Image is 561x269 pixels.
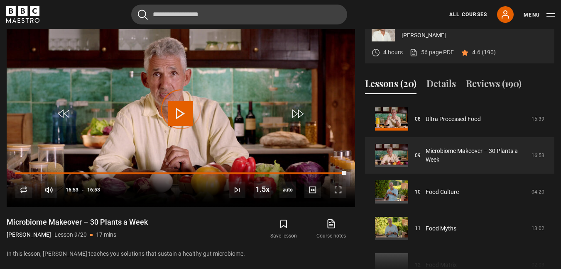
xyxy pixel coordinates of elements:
button: Mute [41,182,57,198]
input: Search [131,5,347,24]
button: Fullscreen [330,182,346,198]
button: Save lesson [260,217,307,241]
button: Lessons (20) [365,77,416,94]
h1: Microbiome Makeover – 30 Plants a Week [7,217,148,227]
p: 4.6 (190) [472,48,496,57]
span: - [82,187,84,193]
a: 56 page PDF [409,48,454,57]
video-js: Video Player [7,12,355,207]
span: 16:53 [66,182,78,197]
button: Replay [15,182,32,198]
p: In this lesson, [PERSON_NAME] teaches you solutions that sustain a healthy gut microbiome. [7,250,355,258]
a: Course notes [308,217,355,241]
a: Microbiome Makeover – 30 Plants a Week [426,147,527,164]
button: Playback Rate [254,181,271,198]
button: Submit the search query [138,10,148,20]
a: All Courses [449,11,487,18]
button: Next Lesson [229,182,245,198]
p: [PERSON_NAME] [402,31,548,40]
svg: BBC Maestro [6,6,39,23]
span: 16:53 [87,182,100,197]
a: Ultra Processed Food [426,115,481,124]
div: Current quality: 1080p [279,182,296,198]
button: Captions [304,182,321,198]
p: 4 hours [383,48,403,57]
button: Toggle navigation [524,11,555,19]
button: Details [426,77,456,94]
p: [PERSON_NAME] [7,230,51,239]
a: Food Culture [426,188,459,196]
a: Food Myths [426,224,456,233]
p: 17 mins [96,230,116,239]
div: Progress Bar [15,172,346,174]
span: auto [279,182,296,198]
button: Reviews (190) [466,77,522,94]
p: Lesson 9/20 [54,230,87,239]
